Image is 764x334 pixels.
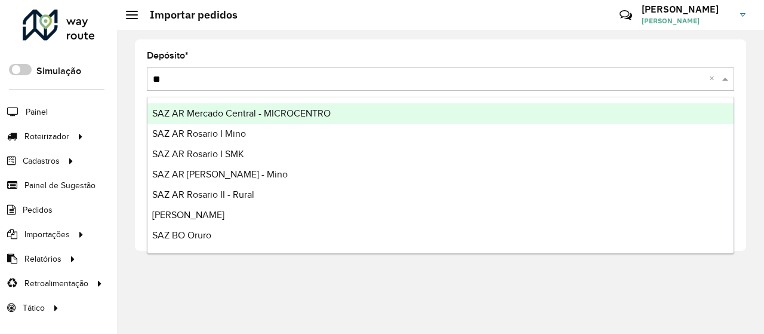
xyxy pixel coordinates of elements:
h2: Importar pedidos [138,8,238,22]
label: Depósito [147,48,189,63]
span: Importações [24,228,70,241]
span: Pedidos [23,204,53,216]
span: Roteirizador [24,130,69,143]
span: Clear all [709,72,719,86]
span: Cadastros [23,155,60,167]
span: [PERSON_NAME] [152,210,224,220]
ng-dropdown-panel: Options list [147,97,734,254]
a: Contato Rápido [613,2,639,28]
label: Simulação [36,64,81,78]
span: SAZ AR Mercado Central - MICROCENTRO [152,108,331,118]
span: Retroalimentação [24,277,88,290]
span: Relatórios [24,253,61,265]
span: [PERSON_NAME] [642,16,731,26]
h3: [PERSON_NAME] [642,4,731,15]
span: Painel de Sugestão [24,179,95,192]
span: Tático [23,302,45,314]
span: SAZ AR Rosario I SMK [152,149,244,159]
span: SAZ AR [PERSON_NAME] - Mino [152,169,288,179]
span: SAZ BO Oruro [152,230,211,240]
span: Painel [26,106,48,118]
span: SAZ AR Rosario I Mino [152,128,246,139]
span: SAZ AR Rosario II - Rural [152,189,254,200]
